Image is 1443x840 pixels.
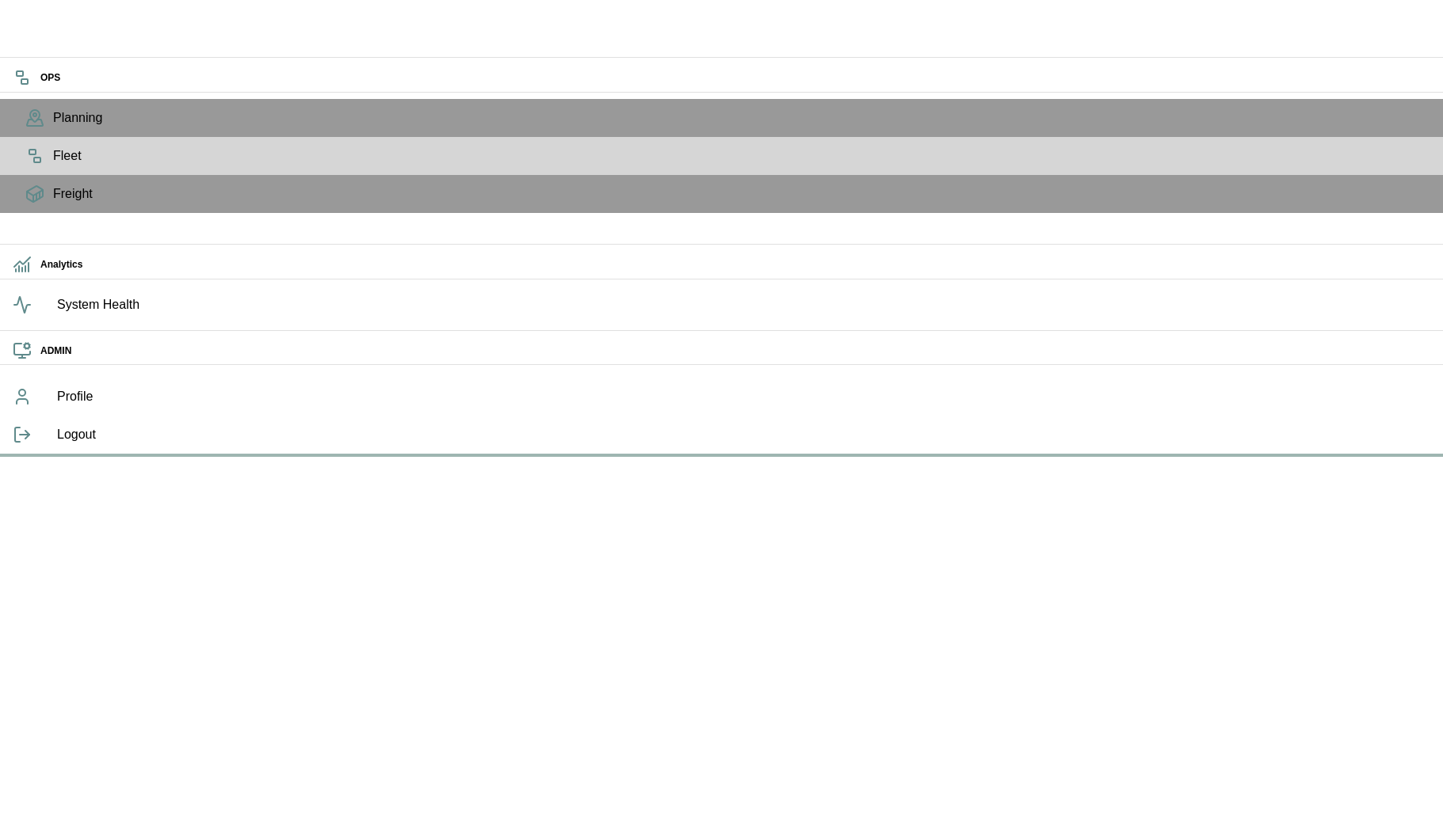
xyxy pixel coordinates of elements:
[57,387,1430,406] span: Profile
[57,425,1430,444] span: Logout
[53,184,1430,203] span: Freight
[53,146,1430,165] span: Fleet
[40,257,1430,272] h6: Analytics
[57,295,1430,314] span: System Health
[40,344,1430,359] h6: ADMIN
[40,70,1430,86] h6: OPS
[53,108,1430,127] span: Planning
